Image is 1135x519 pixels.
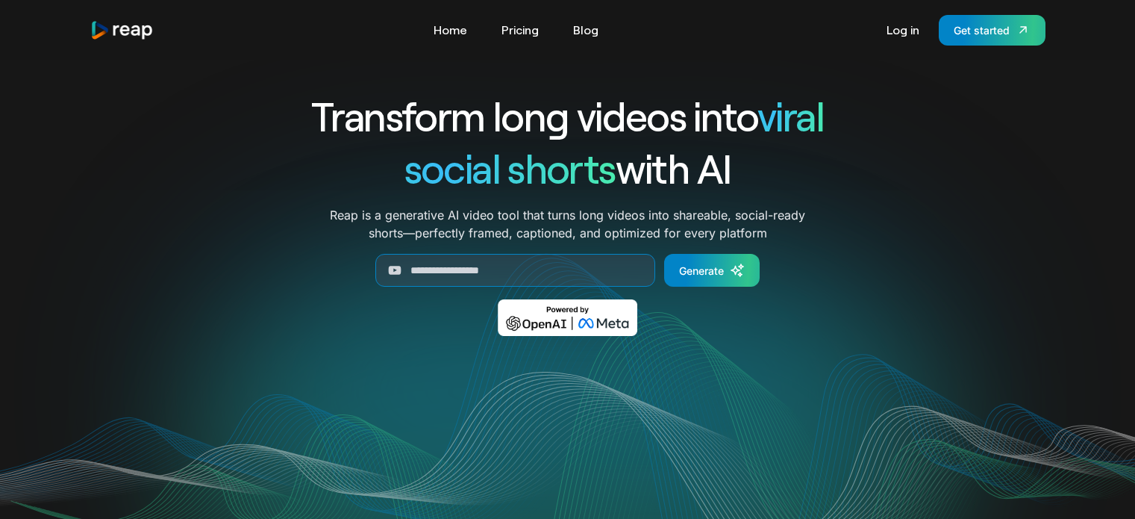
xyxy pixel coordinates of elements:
[879,18,927,42] a: Log in
[757,91,824,140] span: viral
[566,18,606,42] a: Blog
[954,22,1010,38] div: Get started
[426,18,475,42] a: Home
[404,143,616,192] span: social shorts
[330,206,805,242] p: Reap is a generative AI video tool that turns long videos into shareable, social-ready shorts—per...
[498,299,637,336] img: Powered by OpenAI & Meta
[90,20,154,40] a: home
[494,18,546,42] a: Pricing
[939,15,1045,46] a: Get started
[257,142,878,194] h1: with AI
[257,254,878,287] form: Generate Form
[664,254,760,287] a: Generate
[90,20,154,40] img: reap logo
[257,90,878,142] h1: Transform long videos into
[679,263,724,279] div: Generate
